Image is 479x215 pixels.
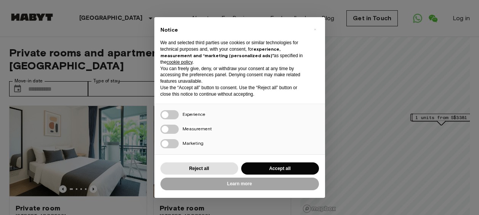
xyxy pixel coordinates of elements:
[167,59,192,65] a: cookie policy
[241,162,319,175] button: Accept all
[309,23,321,35] button: Close this notice
[183,126,212,132] span: Measurement
[160,26,307,34] h2: Notice
[160,66,307,85] p: You can freely give, deny, or withdraw your consent at any time by accessing the preferences pane...
[160,162,238,175] button: Reject all
[183,140,203,146] span: Marketing
[160,178,319,190] button: Learn more
[183,111,205,117] span: Experience
[160,40,307,65] p: We and selected third parties use cookies or similar technologies for technical purposes and, wit...
[314,25,316,34] span: ×
[160,46,280,58] strong: experience, measurement and “marketing (personalized ads)”
[160,85,307,98] p: Use the “Accept all” button to consent. Use the “Reject all” button or close this notice to conti...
